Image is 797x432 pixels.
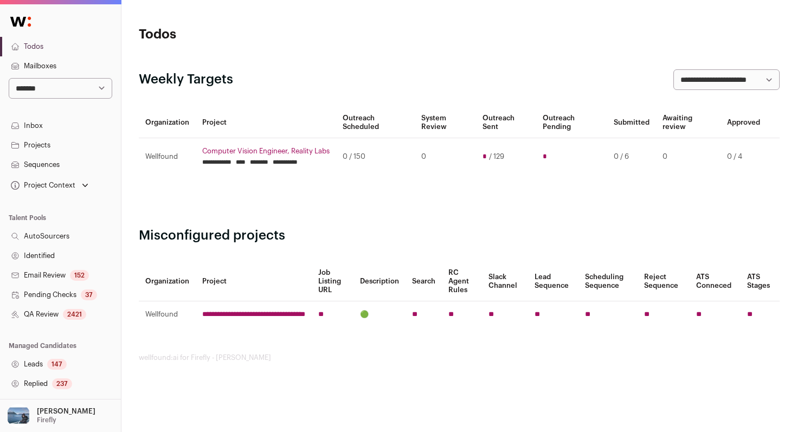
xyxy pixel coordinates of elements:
th: Organization [139,262,196,301]
th: Submitted [607,107,656,138]
th: Outreach Scheduled [336,107,415,138]
th: Scheduling Sequence [579,262,638,301]
span: / 129 [489,152,504,161]
div: 152 [70,270,89,281]
th: Description [353,262,406,301]
button: Open dropdown [4,404,98,428]
div: 37 [81,289,97,300]
h2: Misconfigured projects [139,227,780,244]
td: 🟢 [353,301,406,328]
footer: wellfound:ai for Firefly - [PERSON_NAME] [139,353,780,362]
td: 0 [656,138,721,176]
th: Approved [721,107,767,138]
a: Computer Vision Engineer, Reality Labs [202,147,330,156]
th: ATS Stages [741,262,780,301]
td: 0 / 4 [721,138,767,176]
h2: Weekly Targets [139,71,233,88]
div: 147 [47,359,67,370]
th: Project [196,107,336,138]
th: Awaiting review [656,107,721,138]
img: Wellfound [4,11,37,33]
th: Search [406,262,442,301]
td: Wellfound [139,138,196,176]
th: RC Agent Rules [442,262,482,301]
button: Open dropdown [9,178,91,193]
th: ATS Conneced [690,262,741,301]
img: 17109629-medium_jpg [7,404,30,428]
td: 0 / 150 [336,138,415,176]
td: 0 / 6 [607,138,656,176]
th: Project [196,262,312,301]
p: Firefly [37,416,56,424]
div: Project Context [9,181,75,190]
h1: Todos [139,26,352,43]
div: 2421 [63,309,86,320]
th: Outreach Pending [536,107,607,138]
td: Wellfound [139,301,196,328]
div: 237 [52,378,72,389]
th: Outreach Sent [476,107,536,138]
th: Reject Sequence [638,262,690,301]
th: Slack Channel [482,262,528,301]
th: Organization [139,107,196,138]
p: [PERSON_NAME] [37,407,95,416]
th: Job Listing URL [312,262,353,301]
td: 0 [415,138,477,176]
th: Lead Sequence [528,262,579,301]
th: System Review [415,107,477,138]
